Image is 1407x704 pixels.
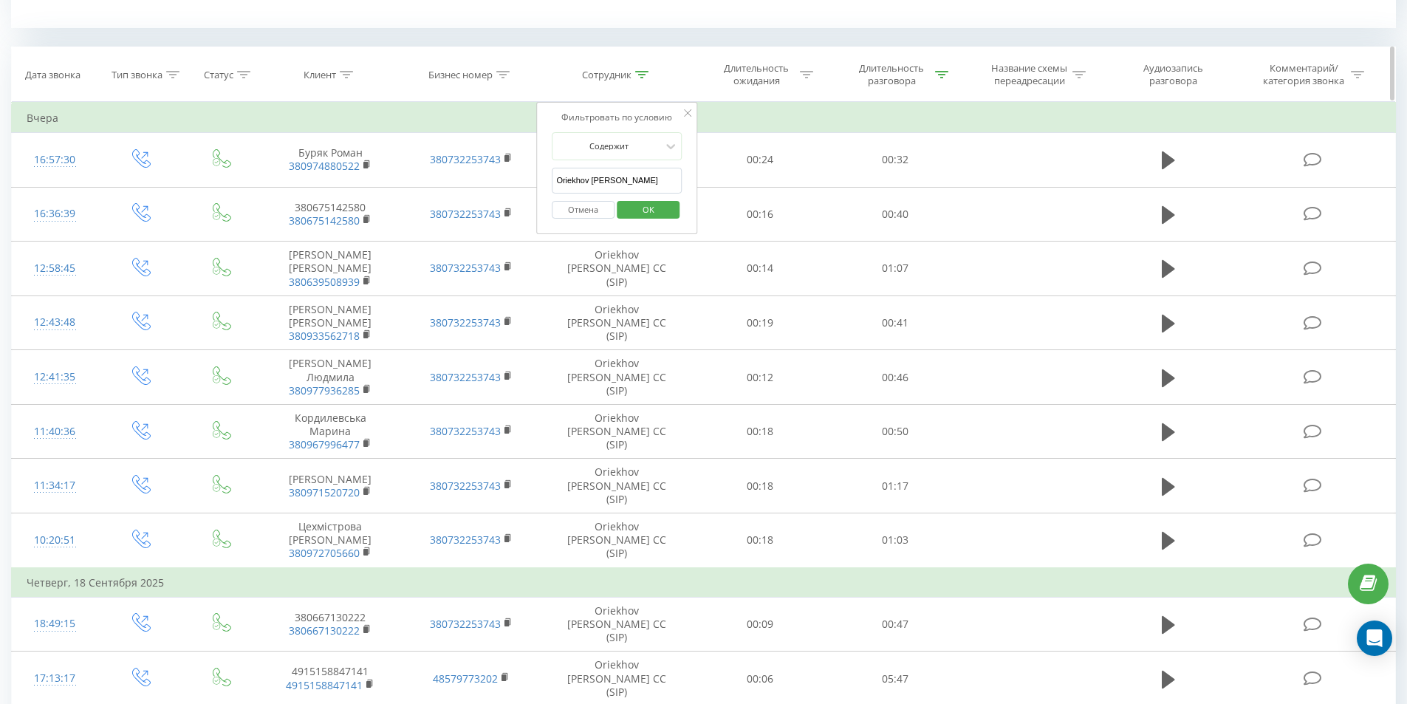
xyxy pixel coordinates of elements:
[828,295,963,350] td: 00:41
[828,404,963,459] td: 00:50
[25,69,81,81] div: Дата звонка
[27,664,83,693] div: 17:13:17
[990,62,1069,87] div: Название схемы переадресации
[628,198,669,221] span: OK
[260,295,400,350] td: [PERSON_NAME] [PERSON_NAME]
[27,254,83,283] div: 12:58:45
[541,350,693,405] td: Oriekhov [PERSON_NAME] CC (SIP)
[617,201,679,219] button: OK
[27,308,83,337] div: 12:43:48
[828,459,963,513] td: 01:17
[433,671,498,686] a: 48579773202
[430,533,501,547] a: 380732253743
[27,609,83,638] div: 18:49:15
[260,187,400,242] td: 380675142580
[27,363,83,392] div: 12:41:35
[552,201,615,219] button: Отмена
[693,187,828,242] td: 00:16
[289,485,360,499] a: 380971520720
[289,329,360,343] a: 380933562718
[552,110,682,125] div: Фильтровать по условию
[260,459,400,513] td: [PERSON_NAME]
[717,62,796,87] div: Длительность ожидания
[541,404,693,459] td: Oriekhov [PERSON_NAME] CC (SIP)
[12,103,1396,133] td: Вчера
[289,383,360,397] a: 380977936285
[289,213,360,228] a: 380675142580
[27,526,83,555] div: 10:20:51
[304,69,336,81] div: Клиент
[693,242,828,296] td: 00:14
[552,168,682,194] input: Введите значение
[27,471,83,500] div: 11:34:17
[428,69,493,81] div: Бизнес номер
[430,479,501,493] a: 380732253743
[12,568,1396,598] td: Четверг, 18 Сентября 2025
[112,69,162,81] div: Тип звонка
[693,513,828,568] td: 00:18
[693,597,828,652] td: 00:09
[828,133,963,188] td: 00:32
[1357,621,1392,656] div: Open Intercom Messenger
[286,678,363,692] a: 4915158847141
[828,597,963,652] td: 00:47
[260,350,400,405] td: [PERSON_NAME] Людмила
[27,199,83,228] div: 16:36:39
[852,62,931,87] div: Длительность разговора
[693,133,828,188] td: 00:24
[260,133,400,188] td: Буряк Роман
[260,404,400,459] td: Кордилевська Марина
[693,404,828,459] td: 00:18
[289,546,360,560] a: 380972705660
[430,315,501,329] a: 380732253743
[541,597,693,652] td: Oriekhov [PERSON_NAME] CC (SIP)
[1261,62,1347,87] div: Комментарий/категория звонка
[260,513,400,568] td: Цехмістрова [PERSON_NAME]
[1125,62,1221,87] div: Аудиозапись разговора
[430,370,501,384] a: 380732253743
[27,417,83,446] div: 11:40:36
[430,261,501,275] a: 380732253743
[204,69,233,81] div: Статус
[828,187,963,242] td: 00:40
[582,69,631,81] div: Сотрудник
[828,350,963,405] td: 00:46
[289,159,360,173] a: 380974880522
[541,459,693,513] td: Oriekhov [PERSON_NAME] CC (SIP)
[289,275,360,289] a: 380639508939
[828,242,963,296] td: 01:07
[693,459,828,513] td: 00:18
[828,513,963,568] td: 01:03
[541,242,693,296] td: Oriekhov [PERSON_NAME] CC (SIP)
[430,152,501,166] a: 380732253743
[693,295,828,350] td: 00:19
[430,617,501,631] a: 380732253743
[430,424,501,438] a: 380732253743
[541,513,693,568] td: Oriekhov [PERSON_NAME] CC (SIP)
[289,437,360,451] a: 380967996477
[289,623,360,638] a: 380667130222
[541,295,693,350] td: Oriekhov [PERSON_NAME] CC (SIP)
[693,350,828,405] td: 00:12
[260,597,400,652] td: 380667130222
[260,242,400,296] td: [PERSON_NAME] [PERSON_NAME]
[27,146,83,174] div: 16:57:30
[430,207,501,221] a: 380732253743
